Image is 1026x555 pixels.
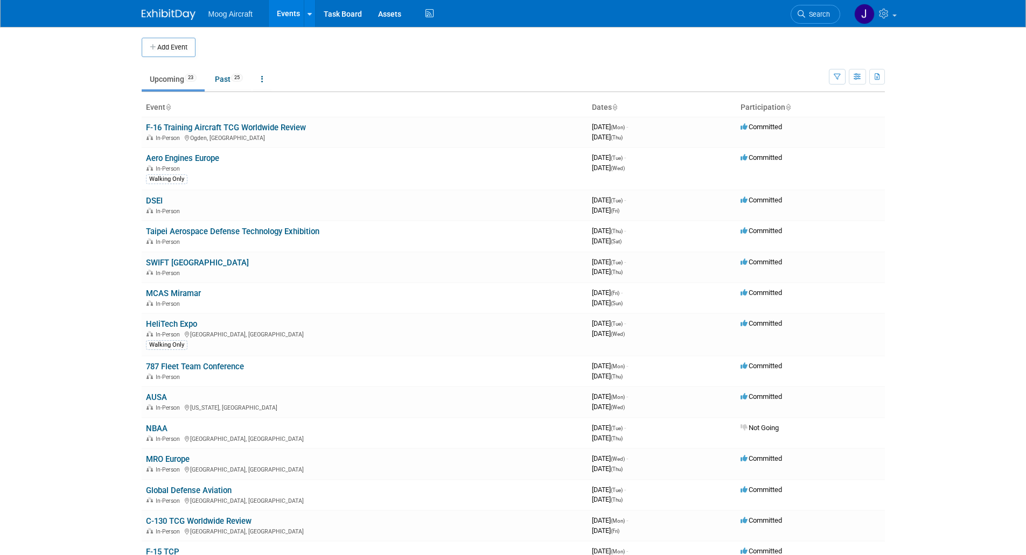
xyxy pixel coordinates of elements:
[146,516,252,526] a: C-130 TCG Worldwide Review
[741,319,782,327] span: Committed
[611,363,625,369] span: (Mon)
[592,329,625,338] span: [DATE]
[142,99,588,117] th: Event
[741,516,782,524] span: Committed
[156,466,183,473] span: In-Person
[146,300,153,306] img: In-Person Event
[146,270,153,275] img: In-Person Event
[592,516,628,524] span: [DATE]
[592,237,622,245] span: [DATE]
[146,319,197,329] a: HeliTech Expo
[592,123,628,131] span: [DATE]
[611,124,625,130] span: (Mon)
[146,454,190,464] a: MRO Europe
[624,486,626,494] span: -
[146,123,306,132] a: F-16 Training Aircraft TCG Worldwide Review
[624,258,626,266] span: -
[146,208,153,213] img: In-Person Event
[611,300,623,306] span: (Sun)
[611,487,623,493] span: (Tue)
[592,486,626,494] span: [DATE]
[156,374,183,381] span: In-Person
[592,434,623,442] span: [DATE]
[791,5,840,24] a: Search
[611,425,623,431] span: (Tue)
[741,454,782,462] span: Committed
[741,123,782,131] span: Committed
[611,394,625,400] span: (Mon)
[624,227,626,235] span: -
[611,198,623,203] span: (Tue)
[592,206,619,214] span: [DATE]
[146,497,153,503] img: In-Person Event
[146,196,163,206] a: DSEI
[146,526,583,535] div: [GEOGRAPHIC_DATA], [GEOGRAPHIC_DATA]
[611,518,625,524] span: (Mon)
[592,372,623,380] span: [DATE]
[156,300,183,307] span: In-Person
[626,547,628,555] span: -
[592,153,626,161] span: [DATE]
[592,319,626,327] span: [DATE]
[146,340,187,350] div: Walking Only
[592,454,628,462] span: [DATE]
[592,227,626,235] span: [DATE]
[146,331,153,336] img: In-Person Event
[741,227,782,235] span: Committed
[626,392,628,401] span: -
[805,10,830,18] span: Search
[626,362,628,370] span: -
[611,374,623,380] span: (Thu)
[626,123,628,131] span: -
[741,424,779,432] span: Not Going
[592,258,626,266] span: [DATE]
[146,165,153,171] img: In-Person Event
[592,392,628,401] span: [DATE]
[146,435,153,441] img: In-Person Event
[146,465,583,473] div: [GEOGRAPHIC_DATA], [GEOGRAPHIC_DATA]
[611,290,619,296] span: (Fri)
[165,103,171,111] a: Sort by Event Name
[156,270,183,277] span: In-Person
[146,424,167,433] a: NBAA
[592,495,623,503] span: [DATE]
[611,238,622,244] span: (Sat)
[146,403,583,411] div: [US_STATE], [GEOGRAPHIC_DATA]
[624,424,626,432] span: -
[611,135,623,140] span: (Thu)
[741,547,782,555] span: Committed
[146,227,319,236] a: Taipei Aerospace Defense Technology Exhibition
[146,258,249,268] a: SWIFT [GEOGRAPHIC_DATA]
[611,466,623,472] span: (Thu)
[592,526,619,535] span: [DATE]
[146,374,153,379] img: In-Person Event
[741,362,782,370] span: Committed
[146,392,167,402] a: AUSA
[146,496,583,504] div: [GEOGRAPHIC_DATA], [GEOGRAPHIC_DATA]
[785,103,791,111] a: Sort by Participation Type
[146,528,153,533] img: In-Person Event
[156,238,183,245] span: In-Person
[741,289,782,297] span: Committed
[621,289,623,297] span: -
[185,74,197,82] span: 23
[156,165,183,172] span: In-Person
[146,434,583,442] div: [GEOGRAPHIC_DATA], [GEOGRAPHIC_DATA]
[592,547,628,555] span: [DATE]
[611,497,623,503] span: (Thu)
[156,208,183,215] span: In-Person
[146,174,187,184] div: Walking Only
[741,258,782,266] span: Committed
[611,528,619,534] span: (Fri)
[612,103,617,111] a: Sort by Start Date
[611,456,625,462] span: (Wed)
[156,331,183,338] span: In-Person
[626,454,628,462] span: -
[741,196,782,204] span: Committed
[624,153,626,161] span: -
[146,153,219,163] a: Aero Engines Europe
[611,208,619,214] span: (Fri)
[741,392,782,401] span: Committed
[142,9,196,20] img: ExhibitDay
[146,404,153,410] img: In-Person Event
